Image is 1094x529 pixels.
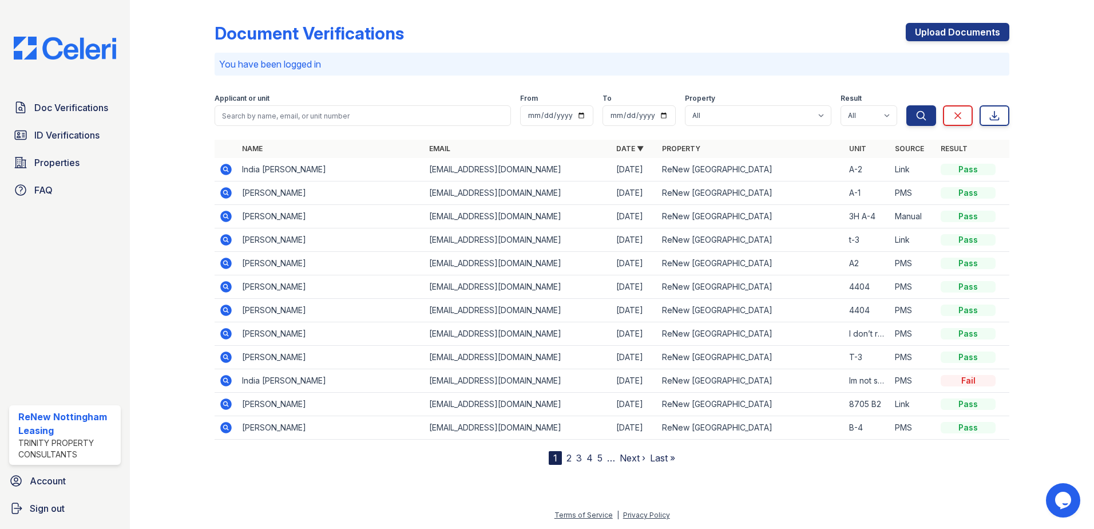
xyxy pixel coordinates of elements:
td: 8705 B2 [845,393,890,416]
span: FAQ [34,183,53,197]
td: [EMAIL_ADDRESS][DOMAIN_NAME] [425,369,612,393]
td: [DATE] [612,158,657,181]
span: Doc Verifications [34,101,108,115]
div: Fail [941,375,996,386]
a: Sign out [5,497,125,520]
td: PMS [890,181,936,205]
div: | [617,511,619,519]
td: [EMAIL_ADDRESS][DOMAIN_NAME] [425,252,612,275]
td: Im not sure 8811 [845,369,890,393]
a: Name [242,144,263,153]
a: 2 [566,452,572,464]
a: Property [662,144,700,153]
td: [EMAIL_ADDRESS][DOMAIN_NAME] [425,416,612,440]
a: 5 [597,452,603,464]
label: From [520,94,538,103]
td: 4404 [845,275,890,299]
a: Account [5,469,125,492]
td: India [PERSON_NAME] [237,158,425,181]
td: ReNew [GEOGRAPHIC_DATA] [657,346,845,369]
a: Source [895,144,924,153]
td: [EMAIL_ADDRESS][DOMAIN_NAME] [425,228,612,252]
td: [DATE] [612,299,657,322]
td: PMS [890,299,936,322]
div: Pass [941,352,996,363]
label: Property [685,94,715,103]
td: [PERSON_NAME] [237,393,425,416]
td: [EMAIL_ADDRESS][DOMAIN_NAME] [425,158,612,181]
div: Pass [941,398,996,410]
div: Trinity Property Consultants [18,437,116,460]
a: ID Verifications [9,124,121,147]
td: [EMAIL_ADDRESS][DOMAIN_NAME] [425,393,612,416]
td: ReNew [GEOGRAPHIC_DATA] [657,181,845,205]
td: ReNew [GEOGRAPHIC_DATA] [657,393,845,416]
td: A-1 [845,181,890,205]
td: ReNew [GEOGRAPHIC_DATA] [657,205,845,228]
td: PMS [890,322,936,346]
td: [DATE] [612,205,657,228]
td: ReNew [GEOGRAPHIC_DATA] [657,158,845,181]
td: [DATE] [612,252,657,275]
td: [PERSON_NAME] [237,416,425,440]
p: You have been logged in [219,57,1005,71]
div: Pass [941,305,996,316]
td: Link [890,158,936,181]
a: Unit [849,144,866,153]
div: Pass [941,422,996,433]
td: A-2 [845,158,890,181]
span: Properties [34,156,80,169]
td: [DATE] [612,369,657,393]
td: [PERSON_NAME] [237,346,425,369]
div: Pass [941,258,996,269]
td: [EMAIL_ADDRESS][DOMAIN_NAME] [425,275,612,299]
td: t-3 [845,228,890,252]
div: ReNew Nottingham Leasing [18,410,116,437]
td: [PERSON_NAME] [237,205,425,228]
a: Doc Verifications [9,96,121,119]
td: A2 [845,252,890,275]
img: CE_Logo_Blue-a8612792a0a2168367f1c8372b55b34899dd931a85d93a1a3d3e32e68fde9ad4.png [5,37,125,60]
a: 3 [576,452,582,464]
a: Upload Documents [906,23,1009,41]
a: Properties [9,151,121,174]
label: To [603,94,612,103]
td: [EMAIL_ADDRESS][DOMAIN_NAME] [425,181,612,205]
td: 3H A-4 [845,205,890,228]
a: Next › [620,452,645,464]
td: [PERSON_NAME] [237,299,425,322]
div: Document Verifications [215,23,404,44]
td: T-3 [845,346,890,369]
iframe: chat widget [1046,483,1083,518]
td: [DATE] [612,275,657,299]
td: [DATE] [612,322,657,346]
div: Pass [941,164,996,175]
td: [DATE] [612,393,657,416]
span: Sign out [30,502,65,515]
td: [EMAIL_ADDRESS][DOMAIN_NAME] [425,322,612,346]
td: [EMAIL_ADDRESS][DOMAIN_NAME] [425,205,612,228]
label: Applicant or unit [215,94,269,103]
td: [DATE] [612,228,657,252]
div: 1 [549,451,562,465]
td: [EMAIL_ADDRESS][DOMAIN_NAME] [425,346,612,369]
td: ReNew [GEOGRAPHIC_DATA] [657,416,845,440]
a: Result [941,144,968,153]
td: PMS [890,346,936,369]
td: ReNew [GEOGRAPHIC_DATA] [657,228,845,252]
td: B-4 [845,416,890,440]
td: [PERSON_NAME] [237,322,425,346]
span: ID Verifications [34,128,100,142]
td: PMS [890,369,936,393]
a: Last » [650,452,675,464]
td: PMS [890,252,936,275]
td: [DATE] [612,181,657,205]
td: [EMAIL_ADDRESS][DOMAIN_NAME] [425,299,612,322]
td: [PERSON_NAME] [237,181,425,205]
td: ReNew [GEOGRAPHIC_DATA] [657,299,845,322]
td: [DATE] [612,346,657,369]
label: Result [841,94,862,103]
td: India [PERSON_NAME] [237,369,425,393]
td: Manual [890,205,936,228]
a: FAQ [9,179,121,202]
